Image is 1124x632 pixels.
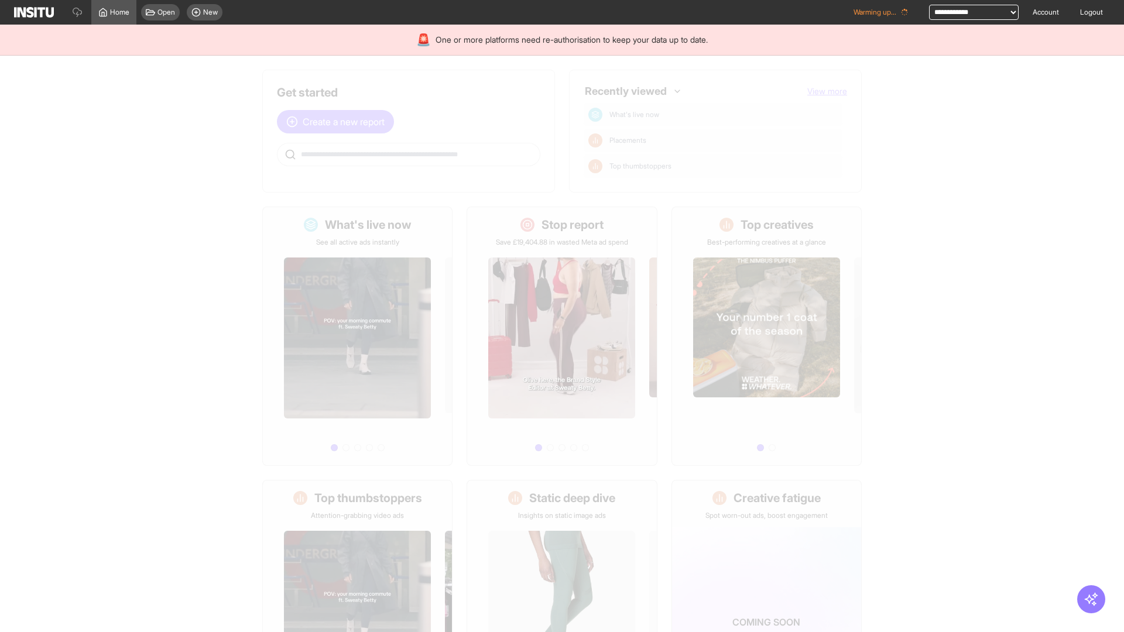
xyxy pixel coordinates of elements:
span: New [203,8,218,17]
span: Open [157,8,175,17]
div: 🚨 [416,32,431,48]
span: Warming up... [854,8,896,17]
img: Logo [14,7,54,18]
span: One or more platforms need re-authorisation to keep your data up to date. [436,34,708,46]
span: Home [110,8,129,17]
